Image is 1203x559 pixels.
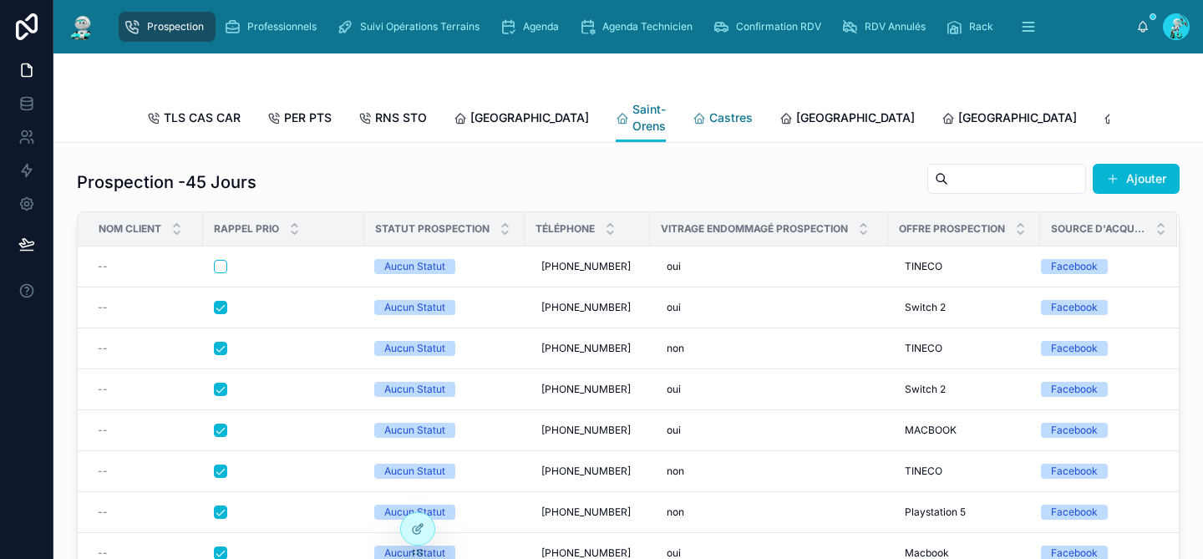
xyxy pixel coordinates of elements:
a: oui [660,253,878,280]
a: RNS STO [358,103,427,136]
span: -- [98,383,108,396]
span: [GEOGRAPHIC_DATA] [796,109,915,126]
a: Agenda Technicien [574,12,704,42]
span: Agenda Technicien [602,20,693,33]
a: Rack [941,12,1005,42]
a: Facebook [1041,382,1157,397]
span: -- [98,342,108,355]
a: -- [98,424,193,437]
a: PER PTS [267,103,332,136]
span: [PHONE_NUMBER] [541,383,631,396]
a: Aucun Statut [374,341,515,356]
a: oui [660,376,878,403]
a: Switch 2 [898,294,1030,321]
span: Prospection [147,20,204,33]
a: [GEOGRAPHIC_DATA] [942,103,1077,136]
a: [PHONE_NUMBER] [535,335,640,362]
a: [PHONE_NUMBER] [535,376,640,403]
a: Facebook [1041,341,1157,356]
a: Facebook [1041,505,1157,520]
div: Facebook [1051,464,1098,479]
a: TLS CAS CAR [147,103,241,136]
a: [PHONE_NUMBER] [535,499,640,526]
span: oui [667,424,681,437]
a: Aucun Statut [374,464,515,479]
div: Aucun Statut [384,505,445,520]
span: TINECO [905,342,942,355]
a: Aucun Statut [374,423,515,438]
span: PER PTS [284,109,332,126]
span: RDV Annulés [865,20,926,33]
a: Aucun Statut [374,300,515,315]
h1: Prospection -45 Jours [77,170,256,194]
a: [PHONE_NUMBER] [535,294,640,321]
a: TINECO [898,253,1030,280]
a: Aucun Statut [374,505,515,520]
a: [GEOGRAPHIC_DATA] [454,103,589,136]
span: MACBOOK [905,424,957,437]
span: [GEOGRAPHIC_DATA] [470,109,589,126]
span: non [667,506,684,519]
span: -- [98,465,108,478]
a: Saint-Orens [616,94,666,143]
a: Prospection [119,12,216,42]
span: -- [98,301,108,314]
span: non [667,342,684,355]
div: Facebook [1051,259,1098,274]
img: App logo [67,13,97,40]
span: Source d'acquisition [1051,222,1145,236]
a: [PHONE_NUMBER] [535,253,640,280]
a: RDV Annulés [836,12,937,42]
span: oui [667,383,681,396]
div: scrollable content [110,8,1136,45]
span: Rappel Prio [214,222,279,236]
span: Playstation 5 [905,506,966,519]
span: Nom Client [99,222,161,236]
span: Vitrage endommagé Prospection [661,222,848,236]
span: [PHONE_NUMBER] [541,301,631,314]
div: Aucun Statut [384,341,445,356]
span: Téléphone [536,222,595,236]
span: Professionnels [247,20,317,33]
div: Facebook [1051,300,1098,315]
span: Agenda [523,20,559,33]
span: TLS CAS CAR [164,109,241,126]
a: -- [98,383,193,396]
a: [PHONE_NUMBER] [535,417,640,444]
div: Facebook [1051,382,1098,397]
a: -- [98,260,193,273]
span: [GEOGRAPHIC_DATA] [958,109,1077,126]
span: Saint-Orens [632,101,666,135]
span: -- [98,260,108,273]
span: Statut Prospection [375,222,490,236]
a: Facebook [1041,464,1157,479]
div: Facebook [1051,341,1098,356]
span: Switch 2 [905,383,946,396]
span: [PHONE_NUMBER] [541,506,631,519]
a: non [660,335,878,362]
span: Confirmation RDV [736,20,821,33]
span: non [667,465,684,478]
span: Suivi Opérations Terrains [360,20,480,33]
a: Switch 2 [898,376,1030,403]
span: -- [98,424,108,437]
a: TINECO [898,335,1030,362]
a: oui [660,294,878,321]
span: [PHONE_NUMBER] [541,424,631,437]
div: Aucun Statut [384,259,445,274]
a: Facebook [1041,423,1157,438]
span: [PHONE_NUMBER] [541,342,631,355]
div: Aucun Statut [384,423,445,438]
span: Rack [969,20,993,33]
div: Aucun Statut [384,464,445,479]
div: Facebook [1051,505,1098,520]
a: Aucun Statut [374,382,515,397]
a: non [660,499,878,526]
span: [PHONE_NUMBER] [541,260,631,273]
a: -- [98,342,193,355]
a: Suivi Opérations Terrains [332,12,491,42]
a: TINECO [898,458,1030,485]
span: oui [667,301,681,314]
span: Offre Prospection [899,222,1005,236]
a: [PHONE_NUMBER] [535,458,640,485]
